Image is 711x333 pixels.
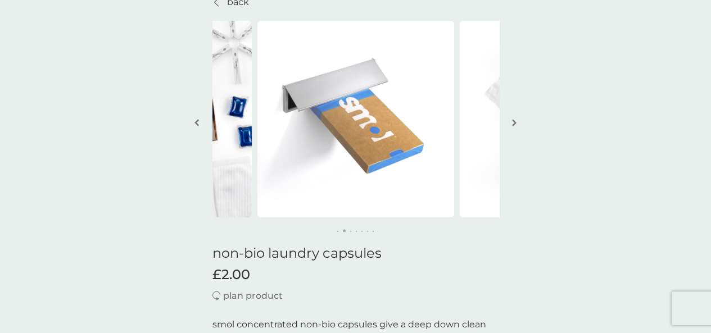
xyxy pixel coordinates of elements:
h1: non-bio laundry capsules [212,245,499,262]
span: £2.00 [212,267,250,283]
img: left-arrow.svg [194,118,199,127]
p: plan product [223,289,283,303]
img: right-arrow.svg [512,118,517,127]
